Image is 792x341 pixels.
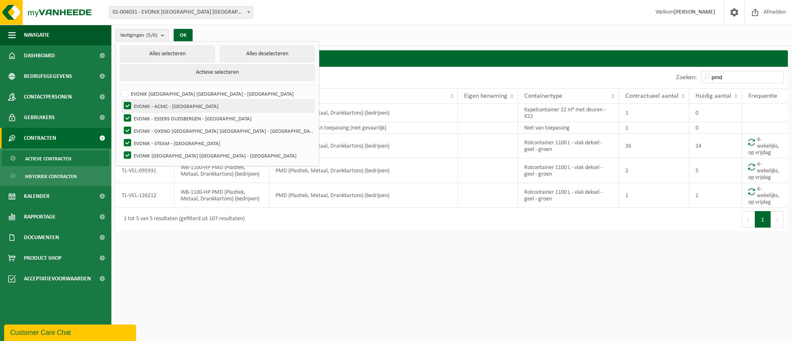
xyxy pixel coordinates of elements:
span: Frequentie [748,93,777,99]
td: PMD (Plastiek, Metaal, Drankkartons) (bedrijven) [269,183,458,208]
td: 4-wekelijks, op vrijdag [742,134,788,158]
h2: Contracten [115,50,788,66]
td: 26 [619,134,689,158]
span: Contactpersonen [24,87,72,107]
iframe: chat widget [4,323,138,341]
span: Product Shop [24,248,61,268]
div: 1 tot 5 van 5 resultaten (gefilterd uit 107 resultaten) [120,212,245,227]
label: EVONIK [GEOGRAPHIC_DATA] [GEOGRAPHIC_DATA] - [GEOGRAPHIC_DATA] [122,149,314,162]
label: Zoeken: [676,74,697,81]
button: Next [771,211,784,228]
td: PMD (Plastiek, Metaal, Drankkartons) (bedrijven) [269,134,458,158]
button: Previous [742,211,755,228]
td: Kapelcontainer 22 m³ met deuren - K22 [518,104,620,122]
td: 1 [689,183,742,208]
span: Huidig aantal [695,93,731,99]
td: 0 [689,104,742,122]
span: Contractueel aantal [625,93,679,99]
td: Rolcontainer 1100 L - vlak deksel - geel - groen [518,158,620,183]
td: 0 [689,122,742,134]
td: 1 [619,183,689,208]
button: OK [174,29,193,42]
td: 4-wekelijks, op vrijdag [742,183,788,208]
span: 01-004031 - EVONIK ANTWERPEN NV - ANTWERPEN [109,7,253,18]
td: PMD (Plastiek, Metaal, Drankkartons) (bedrijven) [269,158,458,183]
td: 4-wekelijks, op vrijdag [742,158,788,183]
span: Vestigingen [120,29,158,42]
button: Alles deselecteren [220,46,315,62]
td: PMD (Plastiek, Metaal, Drankkartons) (bedrijven) [269,104,458,122]
a: Actieve contracten [2,151,109,166]
strong: [PERSON_NAME] [674,9,715,15]
span: Navigatie [24,25,49,45]
td: 2 [619,158,689,183]
td: TL-VEL-095931 [115,158,174,183]
span: 01-004031 - EVONIK ANTWERPEN NV - ANTWERPEN [109,6,253,19]
span: Actieve contracten [25,151,71,167]
label: EVONIK - STEAM - [GEOGRAPHIC_DATA] [122,137,314,149]
td: Niet van toepassing [518,122,620,134]
span: Dashboard [24,45,55,66]
td: 24 [689,134,742,158]
span: Rapportage [24,207,56,227]
button: Actieve selecteren [120,64,315,81]
label: EVONIK - ESSERS OUDSBERGEN - [GEOGRAPHIC_DATA] [122,112,314,125]
span: Gebruikers [24,107,55,128]
label: EVONIK [GEOGRAPHIC_DATA] [GEOGRAPHIC_DATA] - [GEOGRAPHIC_DATA] [119,87,314,100]
span: Historiek contracten [25,169,77,184]
a: Historiek contracten [2,168,109,184]
label: EVONIK - OXENO [GEOGRAPHIC_DATA] [GEOGRAPHIC_DATA] - [GEOGRAPHIC_DATA] [122,125,314,137]
span: Eigen benaming [464,93,507,99]
span: Acceptatievoorwaarden [24,268,91,289]
span: Documenten [24,227,59,248]
td: afvalstroom niet van toepassing (niet gevaarlijk) [269,122,458,134]
td: WB-1100-HP PMD (Plastiek, Metaal, Drankkartons) (bedrijven) [174,183,269,208]
count: (5/6) [146,33,158,38]
span: Contracten [24,128,56,148]
td: TL-VEL-126212 [115,183,174,208]
button: Vestigingen(5/6) [115,29,169,41]
td: 5 [689,158,742,183]
td: 1 [619,122,689,134]
td: Rolcontainer 1100 L - vlak deksel - geel - groen [518,183,620,208]
td: WB-1100-HP PMD (Plastiek, Metaal, Drankkartons) (bedrijven) [174,158,269,183]
label: EVONIK - ACMC - [GEOGRAPHIC_DATA] [122,100,314,112]
button: Alles selecteren [120,46,215,62]
span: Kalender [24,186,49,207]
span: Containertype [524,93,562,99]
button: 1 [755,211,771,228]
td: 1 [619,104,689,122]
td: Rolcontainer 1100 L - vlak deksel - geel - groen [518,134,620,158]
span: Bedrijfsgegevens [24,66,72,87]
